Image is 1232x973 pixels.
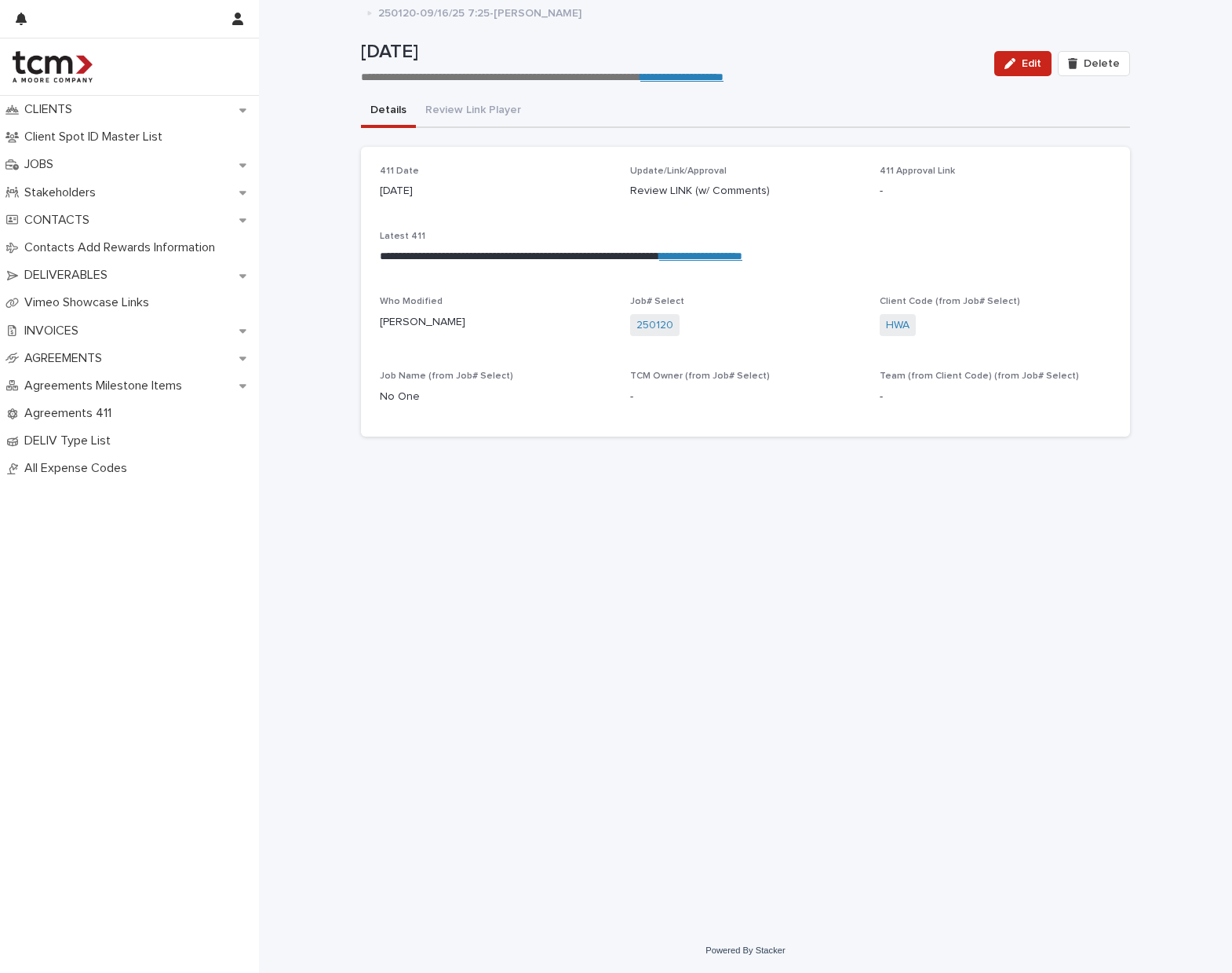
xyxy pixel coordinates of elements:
a: 250120 [636,317,673,334]
p: [DATE] [380,183,611,199]
p: JOBS [18,157,66,172]
p: 250120-09/16/25 7:25-[PERSON_NAME] [378,3,581,20]
p: - [880,183,1111,199]
p: [DATE] [361,41,982,64]
p: CLIENTS [18,102,85,117]
p: CONTACTS [18,213,102,228]
p: DELIVERABLES [18,268,120,283]
span: Delete [1084,58,1120,69]
span: Latest 411 [380,232,425,241]
p: Agreements 411 [18,406,124,421]
p: DELIV Type List [18,433,123,448]
p: Stakeholders [18,185,108,200]
p: Vimeo Showcase Links [18,295,162,310]
p: All Expense Codes [18,461,140,476]
span: Job Name (from Job# Select) [380,371,513,381]
span: Team (from Client Code) (from Job# Select) [880,371,1079,381]
a: HWA [886,317,909,334]
p: No One [380,389,611,405]
button: Delete [1058,51,1130,76]
span: Edit [1022,58,1041,69]
span: Job# Select [630,297,684,306]
img: 4hMmSqQkux38exxPVZHQ [13,51,93,82]
button: Edit [994,51,1052,76]
a: Powered By Stacker [705,946,785,955]
span: Update/Link/Approval [630,166,727,176]
span: Client Code (from Job# Select) [880,297,1020,306]
p: Review LINK (w/ Comments) [630,183,862,199]
p: Contacts Add Rewards Information [18,240,228,255]
button: Details [361,95,416,128]
p: Agreements Milestone Items [18,379,195,393]
span: TCM Owner (from Job# Select) [630,371,770,381]
p: [PERSON_NAME] [380,314,611,331]
span: 411 Date [380,166,419,176]
button: Review Link Player [416,95,530,128]
span: Who Modified [380,297,443,306]
p: - [630,389,862,405]
p: Client Spot ID Master List [18,130,175,144]
p: - [880,389,1111,405]
p: INVOICES [18,324,91,338]
p: AGREEMENTS [18,351,115,366]
span: 411 Approval Link [880,166,955,176]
